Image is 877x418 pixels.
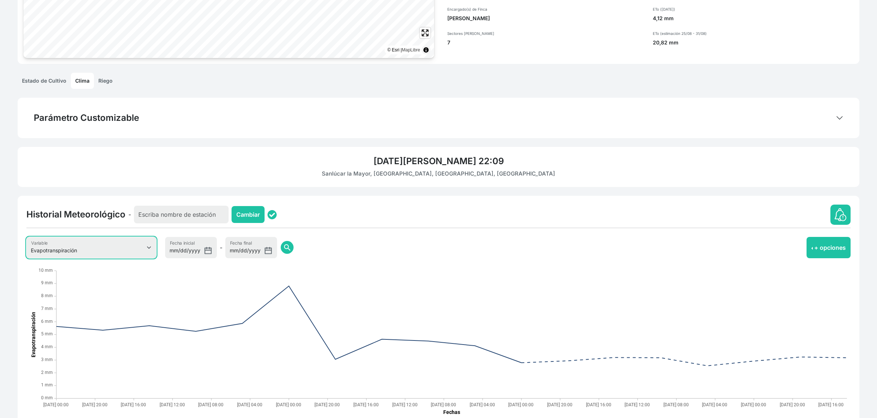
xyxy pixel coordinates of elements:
text: 3 mm [41,357,53,362]
text: [DATE] 20:00 [314,402,340,407]
button: Cambiar [232,206,265,223]
h4: Parámetro Customizable [34,112,139,123]
text: Fechas [443,409,460,415]
text: 9 mm [41,280,53,285]
text: [DATE] 08:00 [663,402,689,407]
text: [DATE] 04:00 [470,402,495,407]
text: 0 mm [41,395,53,400]
text: 5 mm [41,331,53,336]
text: [DATE] 00:00 [741,402,766,407]
text: 2 mm [41,370,53,375]
span: - [128,210,131,219]
button: + opciones [807,237,851,258]
text: [DATE] 08:00 [431,402,456,407]
text: [DATE] 16:00 [586,402,611,407]
text: 7 mm [41,306,53,311]
text: Evapotranspiración [30,311,36,357]
a: Estado de Cultivo [18,73,71,89]
text: [DATE] 16:00 [353,402,379,407]
a: MapLibre [402,47,420,53]
p: Encargado(s) de Finca [447,7,644,12]
text: [DATE] 00:00 [276,402,301,407]
text: [DATE] 00:00 [43,402,69,407]
text: [DATE] 00:00 [508,402,534,407]
text: [DATE] 12:00 [625,402,650,407]
button: search [281,241,294,254]
text: 1 mm [41,382,53,388]
img: status [268,210,277,219]
p: ETo ([DATE]) [653,7,854,12]
p: Sanlúcar la Mayor, [GEOGRAPHIC_DATA], [GEOGRAPHIC_DATA], [GEOGRAPHIC_DATA] [26,170,851,178]
text: [DATE] 04:00 [702,402,727,407]
text: 6 mm [41,319,53,324]
text: [DATE] 08:00 [198,402,223,407]
text: 4 mm [41,344,53,349]
p: Sectores [PERSON_NAME] [447,31,644,36]
text: [DATE] 20:00 [780,402,805,407]
span: - [220,243,222,252]
input: Escriba nombre de estación [134,206,229,223]
text: [DATE] 04:00 [237,402,262,407]
a: Riego [94,73,117,89]
span: [PERSON_NAME] [447,15,490,21]
p: 7 [447,39,644,46]
text: [DATE] 12:00 [160,402,185,407]
text: [DATE] 20:00 [547,402,572,407]
p: 20,82 mm [653,39,854,46]
text: [DATE] 16:00 [818,402,844,407]
p: ETo (estimación 25/08 - 31/08) [653,31,854,36]
text: 8 mm [41,293,53,298]
g: Evapotranspiración Histórica (mm),Line series with 11 data points [57,286,521,363]
span: search [283,243,292,252]
summary: Toggle attribution [422,46,430,54]
h4: Historial Meteorológico [26,209,125,220]
text: [DATE] 20:00 [82,402,108,407]
a: Clima [71,73,94,89]
p: 4,12 mm [653,15,854,22]
h4: [DATE][PERSON_NAME] 22:09 [26,156,851,167]
text: [DATE] 16:00 [121,402,146,407]
button: Enter fullscreen [420,28,430,38]
div: © Esri | [387,46,420,54]
button: Parámetro Customizable [26,107,851,129]
text: 10 mm [39,268,53,273]
text: [DATE] 12:00 [392,402,418,407]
